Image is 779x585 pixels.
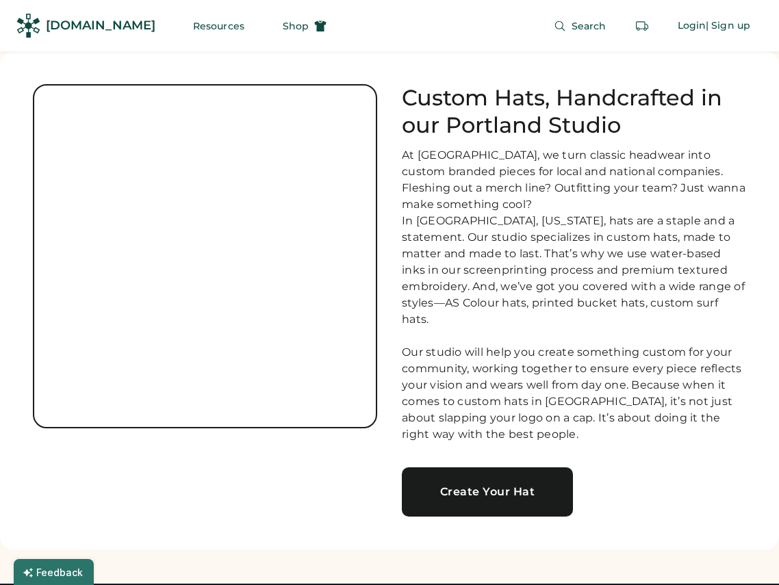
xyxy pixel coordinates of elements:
div: Login [678,19,706,33]
img: no [34,86,376,427]
span: Shop [283,21,309,31]
span: Search [572,21,606,31]
button: Search [537,12,623,40]
div: At [GEOGRAPHIC_DATA], we turn classic headwear into custom branded pieces for local and national ... [402,147,746,443]
iframe: Front Chat [714,523,773,582]
button: Shop [266,12,343,40]
div: [DOMAIN_NAME] [46,17,155,34]
a: Create Your Hat [402,467,573,517]
img: Rendered Logo - Screens [16,14,40,38]
button: Retrieve an order [628,12,656,40]
div: Create Your Hat [418,486,557,497]
h1: Custom Hats, Handcrafted in our Portland Studio [402,84,746,139]
div: | Sign up [706,19,750,33]
button: Resources [177,12,261,40]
